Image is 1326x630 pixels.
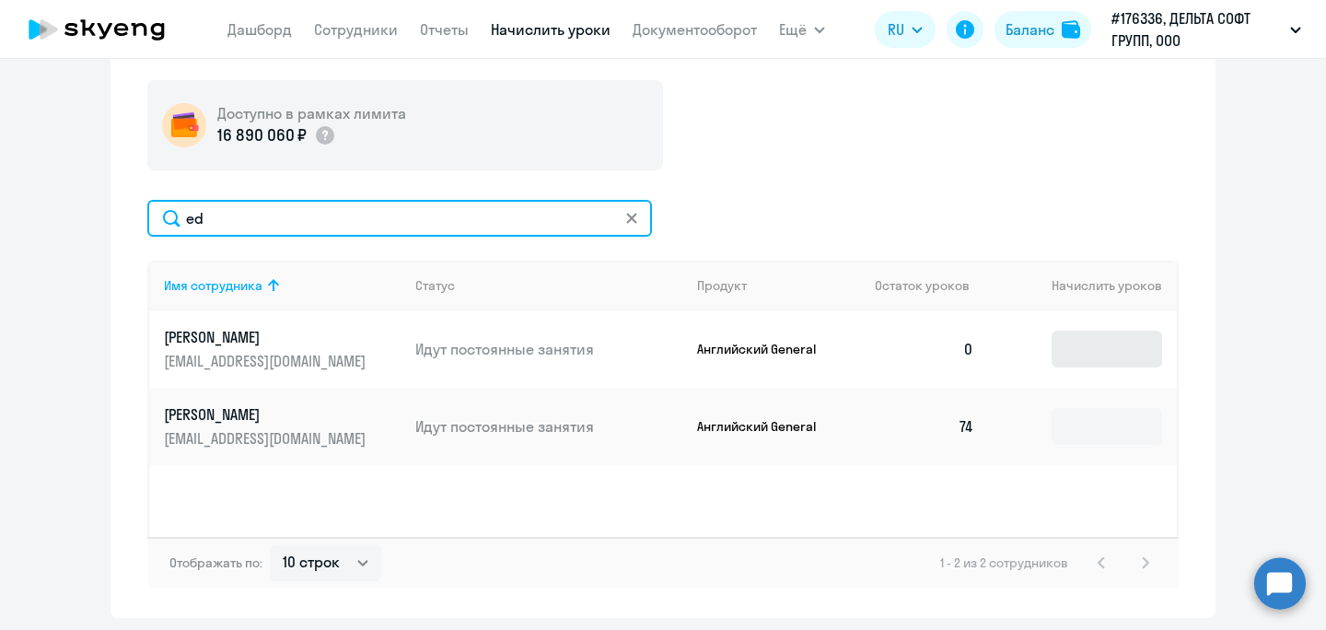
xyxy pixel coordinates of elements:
input: Поиск по имени, email, продукту или статусу [147,200,652,237]
a: Отчеты [420,20,469,39]
div: Баланс [1006,18,1054,41]
p: #176336, ДЕЛЬТА СОФТ ГРУПП, ООО [1111,7,1283,52]
td: 74 [860,388,989,465]
div: Статус [415,277,682,294]
a: Начислить уроки [491,20,611,39]
p: [EMAIL_ADDRESS][DOMAIN_NAME] [164,428,370,449]
a: Дашборд [227,20,292,39]
p: [PERSON_NAME] [164,327,370,347]
p: Английский General [697,341,835,357]
button: RU [875,11,936,48]
p: 16 890 060 ₽ [217,123,307,147]
p: Идут постоянные занятия [415,416,682,437]
button: #176336, ДЕЛЬТА СОФТ ГРУПП, ООО [1102,7,1310,52]
p: [EMAIL_ADDRESS][DOMAIN_NAME] [164,351,370,371]
span: Остаток уроков [875,277,970,294]
img: balance [1062,20,1080,39]
p: Идут постоянные занятия [415,339,682,359]
span: RU [888,18,904,41]
p: Английский General [697,418,835,435]
p: [PERSON_NAME] [164,404,370,425]
button: Ещё [779,11,825,48]
th: Начислить уроков [989,261,1177,310]
a: [PERSON_NAME][EMAIL_ADDRESS][DOMAIN_NAME] [164,404,401,449]
div: Имя сотрудника [164,277,262,294]
div: Статус [415,277,455,294]
button: Балансbalance [994,11,1091,48]
div: Остаток уроков [875,277,989,294]
h5: Доступно в рамках лимита [217,103,406,123]
a: Документооборот [633,20,757,39]
span: 1 - 2 из 2 сотрудников [940,554,1068,571]
td: 0 [860,310,989,388]
a: [PERSON_NAME][EMAIL_ADDRESS][DOMAIN_NAME] [164,327,401,371]
span: Ещё [779,18,807,41]
img: wallet-circle.png [162,103,206,147]
div: Имя сотрудника [164,277,401,294]
div: Продукт [697,277,861,294]
a: Сотрудники [314,20,398,39]
span: Отображать по: [169,554,262,571]
div: Продукт [697,277,747,294]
